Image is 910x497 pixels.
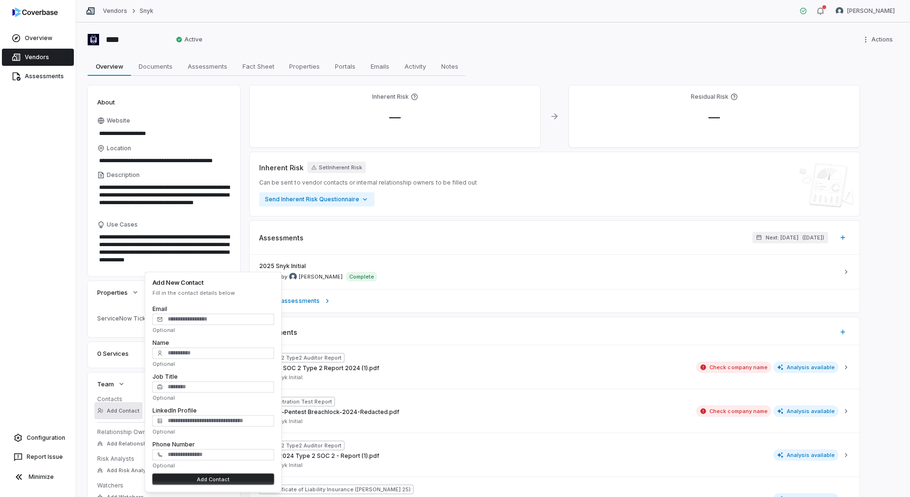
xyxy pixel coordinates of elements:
[299,273,343,280] span: [PERSON_NAME]
[92,60,127,72] span: Overview
[259,273,343,280] span: Created by
[97,127,214,140] input: Website
[97,181,231,217] textarea: Description
[152,360,175,367] span: Optional
[4,429,72,446] a: Configuration
[382,110,408,124] span: —
[367,60,393,72] span: Emails
[152,290,274,297] p: Fill in the contact details below.
[97,288,128,297] span: Properties
[2,68,74,85] a: Assessments
[97,98,115,106] span: About
[184,60,231,72] span: Assessments
[239,60,278,72] span: Fact Sheet
[152,305,167,312] label: Email
[152,428,175,435] span: Optional
[152,394,175,401] span: Optional
[830,4,900,18] button: Diana Esparza avatar[PERSON_NAME]
[859,32,899,47] button: More actions
[12,8,58,17] img: logo-D7KZi-bG.svg
[107,145,131,152] span: Location
[4,467,72,487] button: Minimize
[2,49,74,66] a: Vendors
[259,485,414,494] span: Certificate of Liability Insurance ([PERSON_NAME] 25)
[94,284,142,301] button: Properties
[97,380,114,388] span: Team
[94,402,142,419] button: Add Contact
[250,255,859,289] a: 2025 Snyk InitialCreated by Diana Esparza avatar[PERSON_NAME]Complete
[2,30,74,47] a: Overview
[97,230,231,267] textarea: Use Cases
[752,232,828,243] button: Next: [DATE]([DATE])
[4,448,72,466] button: Report Issue
[773,449,839,461] span: Analysis available
[259,179,477,186] span: Can be sent to vendor contacts or internal relationship owners to be filled out
[259,262,306,270] span: 2025 Snyk Initial
[766,234,799,241] span: Next: [DATE]
[259,452,379,460] span: Snyk - 2024 Type 2 SOC 2 - Report (1).pdf
[773,362,839,373] span: Analysis available
[152,407,197,414] label: LinkedIn Profile
[836,7,843,15] img: Diana Esparza avatar
[773,405,839,417] span: Analysis available
[103,7,127,15] a: Vendors
[437,60,462,72] span: Notes
[259,233,303,243] span: Assessments
[307,162,366,173] button: SetInherent Risk
[259,163,303,173] span: Inherent Risk
[176,36,202,43] span: Active
[152,474,274,485] button: Add Contact
[152,462,175,468] span: Optional
[285,60,324,72] span: Properties
[259,441,344,450] span: SOC2 Type2 Auditor Report
[135,60,176,72] span: Documents
[289,273,297,280] img: Diana Esparza avatar
[107,117,130,124] span: Website
[259,297,320,305] span: View all assessments
[152,339,169,346] label: Name
[349,273,374,280] p: Complete
[696,405,771,417] span: Check company name
[259,408,399,416] span: Probely-Pentest Breachlock-2024-Redacted.pdf
[401,60,430,72] span: Activity
[97,315,160,322] div: ServiceNow Ticket
[97,455,231,463] dt: Risk Analysts
[259,397,335,406] span: Penetration Test Report
[691,93,728,101] h4: Residual Risk
[696,362,771,373] span: Check company name
[250,389,859,433] button: Penetration Test ReportProbely-Pentest Breachlock-2024-Redacted.pdf2025 Snyk InitialCheck company...
[250,433,859,476] button: SOC2 Type2 Auditor ReportSnyk - 2024 Type 2 SOC 2 - Report (1).pdf2025 Snyk InitialAnalysis avail...
[152,326,175,333] span: Optional
[701,110,728,124] span: —
[250,289,859,312] a: View allassessments
[259,364,379,372] span: Probely SOC 2 Type 2 Report 2024 (1).pdf
[331,60,359,72] span: Portals
[94,375,128,393] button: Team
[97,395,231,403] dt: Contacts
[847,7,895,15] span: [PERSON_NAME]
[107,467,154,474] span: Add Risk Analysts
[259,353,344,362] span: SOC2 Type2 Auditor Report
[152,441,195,448] label: Phone Number
[372,93,409,101] h4: Inherent Risk
[97,482,231,489] dt: Watchers
[97,154,231,167] input: Location
[152,280,274,286] h4: Add New Contact
[107,440,173,447] span: Add Relationship Owners
[802,234,824,241] span: ( [DATE] )
[259,192,374,207] button: Send Inherent Risk Questionnaire
[107,221,138,228] span: Use Cases
[107,171,140,179] span: Description
[140,7,153,15] a: Snyk
[97,428,231,436] dt: Relationship Owners
[250,345,859,389] button: SOC2 Type2 Auditor ReportProbely SOC 2 Type 2 Report 2024 (1).pdf2025 Snyk InitialCheck company n...
[152,373,178,380] label: Job Title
